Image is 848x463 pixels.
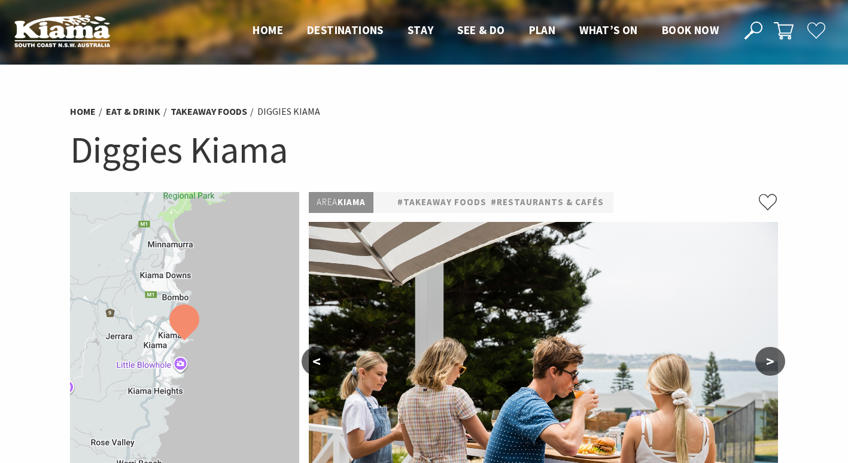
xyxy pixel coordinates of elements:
[70,126,779,174] h1: Diggies Kiama
[457,23,504,37] span: See & Do
[491,195,604,210] a: #Restaurants & Cafés
[579,23,638,37] span: What’s On
[307,23,384,37] span: Destinations
[253,23,283,37] span: Home
[70,105,96,118] a: Home
[257,104,320,120] li: Diggies Kiama
[106,105,160,118] a: Eat & Drink
[302,347,332,376] button: <
[755,347,785,376] button: >
[408,23,434,37] span: Stay
[317,196,338,208] span: Area
[171,105,247,118] a: Takeaway Foods
[241,21,731,41] nav: Main Menu
[397,195,487,210] a: #Takeaway Foods
[14,14,110,47] img: Kiama Logo
[529,23,556,37] span: Plan
[662,23,719,37] span: Book now
[309,192,373,213] p: Kiama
